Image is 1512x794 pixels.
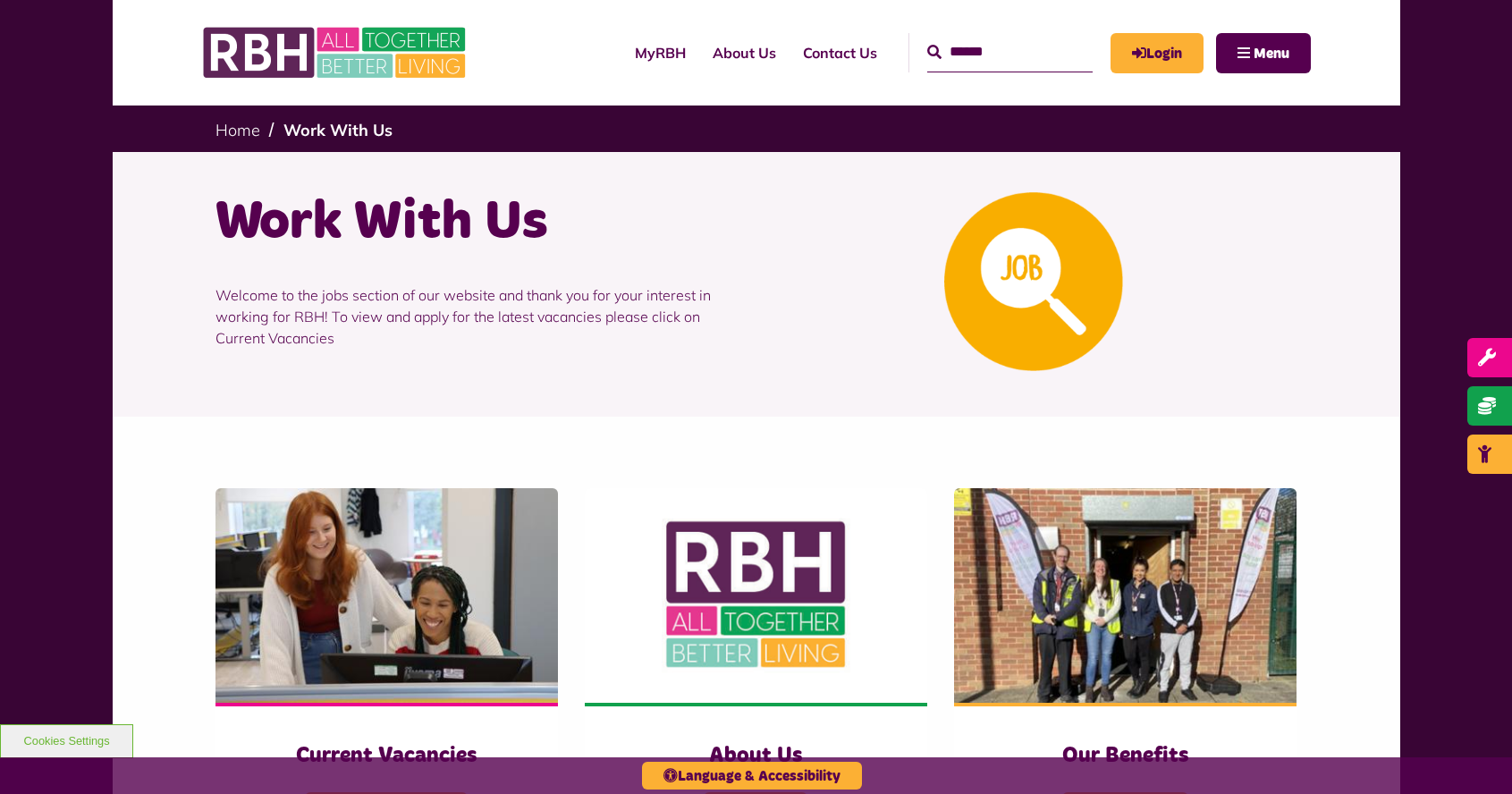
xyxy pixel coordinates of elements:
[283,120,393,140] a: Work With Us
[1254,46,1289,61] span: Menu
[699,29,790,77] a: About Us
[1111,33,1204,73] a: MyRBH
[790,29,891,77] a: Contact Us
[944,192,1123,371] img: Looking For A Job
[215,188,743,258] h1: Work With Us
[1432,714,1512,794] iframe: Netcall Web Assistant for live chat
[215,120,260,140] a: Home
[215,488,558,703] img: IMG 1470
[990,742,1261,770] h3: Our Benefits
[202,18,470,88] img: RBH
[642,762,862,790] button: Language & Accessibility
[621,29,699,77] a: MyRBH
[1216,33,1311,73] button: Navigation
[954,488,1297,703] img: Dropinfreehold2
[621,742,891,770] h3: About Us
[251,742,522,770] h3: Current Vacancies
[215,258,743,376] p: Welcome to the jobs section of our website and thank you for your interest in working for RBH! To...
[585,488,927,703] img: RBH Logo Social Media 480X360 (1)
